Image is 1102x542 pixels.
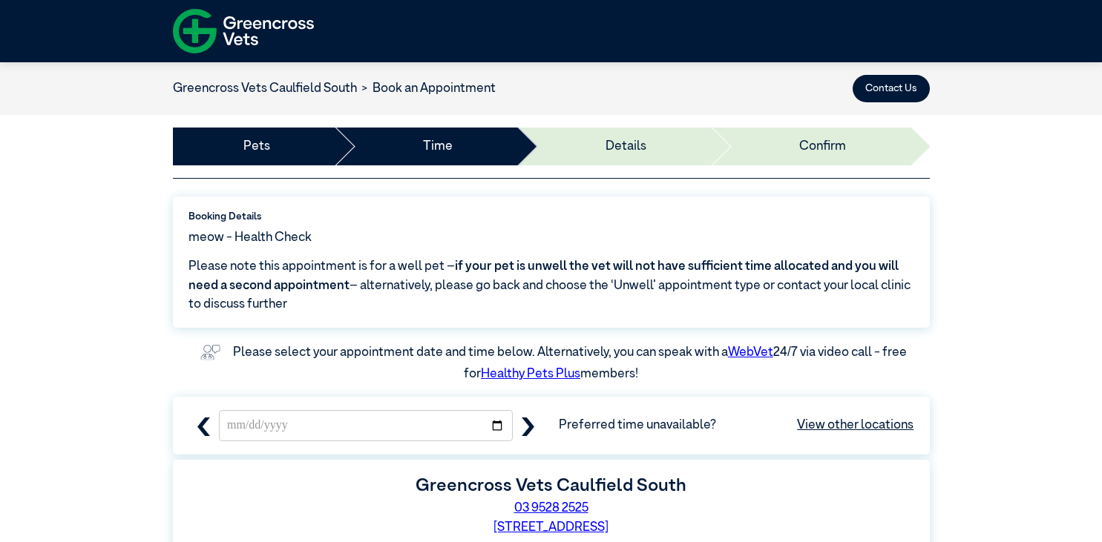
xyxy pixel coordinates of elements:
[173,4,314,59] img: f-logo
[559,416,914,435] span: Preferred time unavailable?
[797,416,914,435] a: View other locations
[481,368,580,380] a: Healthy Pets Plus
[188,209,914,224] label: Booking Details
[853,75,930,102] button: Contact Us
[416,477,686,495] label: Greencross Vets Caulfield South
[423,137,453,156] a: Time
[188,260,899,292] span: if your pet is unwell the vet will not have sufficient time allocated and you will need a second ...
[243,137,270,156] a: Pets
[357,79,496,99] li: Book an Appointment
[188,257,914,314] span: Please note this appointment is for a well pet – – alternatively, please go back and choose the ‘...
[173,79,496,99] nav: breadcrumb
[493,521,609,534] a: [STREET_ADDRESS]
[728,346,773,359] a: WebVet
[514,502,588,515] a: 03 9528 2525
[195,340,226,365] img: vet
[233,346,909,381] label: Please select your appointment date and time below. Alternatively, you can speak with a 24/7 via ...
[188,228,312,248] span: meow - Health Check
[173,82,357,95] a: Greencross Vets Caulfield South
